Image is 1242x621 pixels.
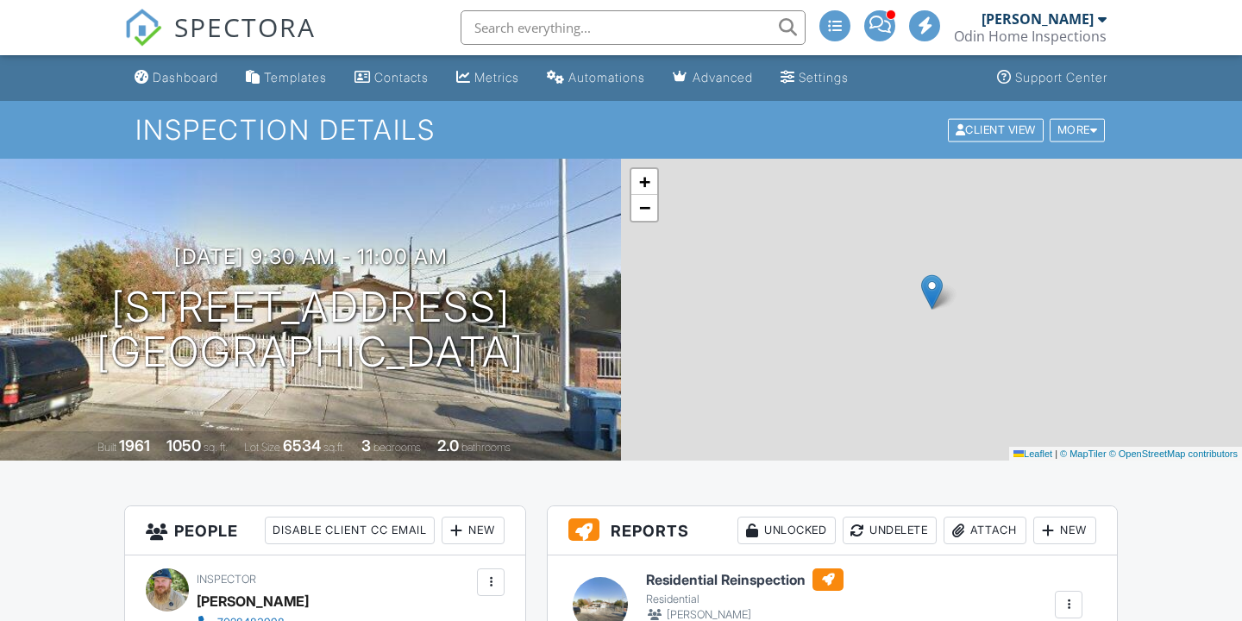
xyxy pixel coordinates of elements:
[548,506,1117,555] h3: Reports
[373,441,421,454] span: bedrooms
[97,285,524,376] h1: [STREET_ADDRESS] [GEOGRAPHIC_DATA]
[639,197,650,218] span: −
[135,115,1107,145] h1: Inspection Details
[264,70,327,85] div: Templates
[174,9,316,45] span: SPECTORA
[693,70,753,85] div: Advanced
[631,169,657,195] a: Zoom in
[646,568,844,591] h6: Residential Reinspection
[174,245,448,268] h3: [DATE] 9:30 am - 11:00 am
[239,62,334,94] a: Templates
[921,274,943,310] img: Marker
[374,70,429,85] div: Contacts
[568,70,645,85] div: Automations
[437,436,459,455] div: 2.0
[982,10,1094,28] div: [PERSON_NAME]
[461,441,511,454] span: bathrooms
[639,171,650,192] span: +
[646,593,844,606] div: Residential
[97,441,116,454] span: Built
[204,441,228,454] span: sq. ft.
[666,62,760,94] a: Advanced
[1050,118,1106,141] div: More
[954,28,1107,45] div: Odin Home Inspections
[125,506,525,555] h3: People
[737,517,836,544] div: Unlocked
[1060,448,1107,459] a: © MapTiler
[948,118,1044,141] div: Client View
[990,62,1114,94] a: Support Center
[323,441,345,454] span: sq.ft.
[631,195,657,221] a: Zoom out
[244,441,280,454] span: Lot Size
[540,62,652,94] a: Automations (Basic)
[449,62,526,94] a: Metrics
[1013,448,1052,459] a: Leaflet
[1015,70,1107,85] div: Support Center
[1055,448,1057,459] span: |
[946,122,1048,135] a: Client View
[153,70,218,85] div: Dashboard
[265,517,435,544] div: Disable Client CC Email
[119,436,150,455] div: 1961
[843,517,937,544] div: Undelete
[166,436,201,455] div: 1050
[197,573,256,586] span: Inspector
[361,436,371,455] div: 3
[128,62,225,94] a: Dashboard
[474,70,519,85] div: Metrics
[944,517,1026,544] div: Attach
[197,588,309,614] div: [PERSON_NAME]
[774,62,856,94] a: Settings
[461,10,806,45] input: Search everything...
[124,9,162,47] img: The Best Home Inspection Software - Spectora
[1109,448,1238,459] a: © OpenStreetMap contributors
[442,517,505,544] div: New
[124,23,316,60] a: SPECTORA
[1033,517,1096,544] div: New
[348,62,436,94] a: Contacts
[799,70,849,85] div: Settings
[283,436,321,455] div: 6534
